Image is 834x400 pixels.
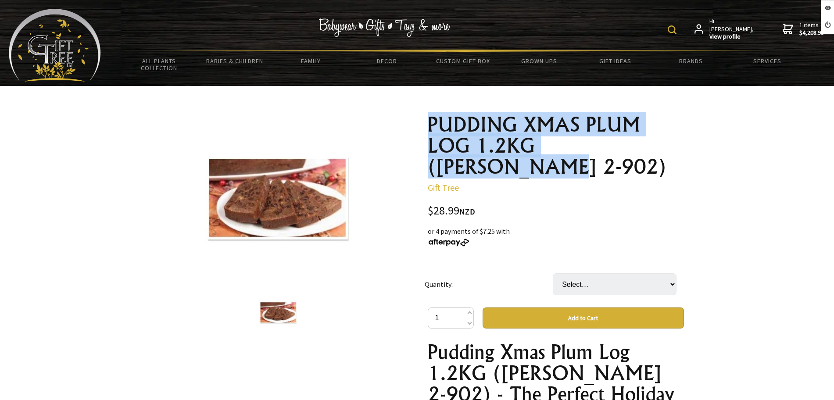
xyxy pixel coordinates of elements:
a: Decor [349,52,425,70]
div: $28.99 [428,205,684,217]
a: Gift Tree [428,182,459,193]
img: PUDDING XMAS PLUM LOG 1.2KG (MELBA 2-902) [259,296,298,329]
a: Family [273,52,349,70]
a: Hi [PERSON_NAME],View profile [694,18,755,41]
a: All Plants Collection [121,52,197,77]
img: product search [668,25,677,34]
img: Babywear - Gifts - Toys & more [319,18,450,37]
span: 1 items [799,21,824,37]
a: Services [729,52,805,70]
div: or 4 payments of $7.25 with [428,226,684,247]
td: Quantity: [425,261,553,307]
strong: View profile [709,33,755,41]
img: PUDDING XMAS PLUM LOG 1.2KG (MELBA 2-902) [205,136,352,263]
strong: $4,208.99 [799,29,824,37]
img: Babyware - Gifts - Toys and more... [9,9,101,82]
img: Afterpay [428,239,470,246]
a: Babies & Children [197,52,273,70]
a: 1 items$4,208.99 [783,18,824,41]
a: Grown Ups [501,52,577,70]
h1: PUDDING XMAS PLUM LOG 1.2KG ([PERSON_NAME] 2-902) [428,114,684,177]
span: NZD [459,207,475,217]
a: Brands [653,52,729,70]
button: Add to Cart [483,307,684,329]
a: Custom Gift Box [425,52,501,70]
span: Hi [PERSON_NAME], [709,18,755,41]
a: Gift Ideas [577,52,653,70]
